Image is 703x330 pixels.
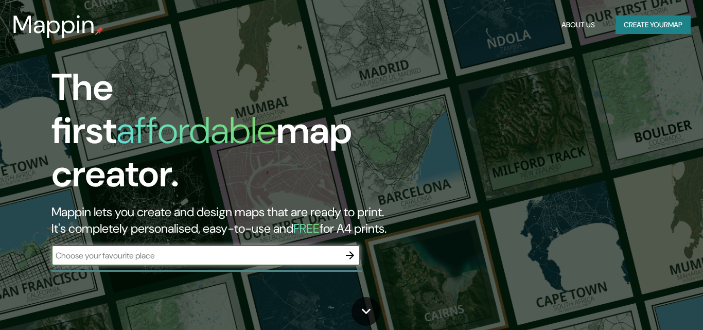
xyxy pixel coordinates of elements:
img: mappin-pin [95,27,103,35]
h3: Mappin [12,10,95,39]
h1: The first map creator. [51,66,403,204]
h2: Mappin lets you create and design maps that are ready to print. It's completely personalised, eas... [51,204,403,237]
h5: FREE [293,220,320,236]
input: Choose your favourite place [51,250,340,262]
button: Create yourmap [616,15,691,34]
button: About Us [557,15,599,34]
h1: affordable [116,107,276,154]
